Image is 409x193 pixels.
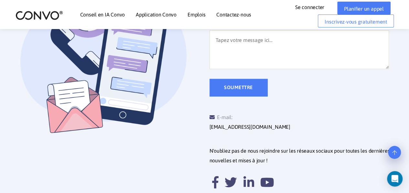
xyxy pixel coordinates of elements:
a: Contactez-nous [216,12,251,17]
font: Inscrivez-vous gratuitement [325,19,387,25]
font: [EMAIL_ADDRESS][DOMAIN_NAME] [210,124,290,130]
a: [EMAIL_ADDRESS][DOMAIN_NAME] [210,122,290,132]
font: Se connecter [295,4,324,10]
a: Se connecter [295,2,334,12]
font: N'oubliez pas de nous rejoindre sur les réseaux sociaux pour toutes les dernières [210,148,390,154]
a: Conseil en IA Convo [80,12,125,17]
a: Planifier un appel [337,2,391,15]
a: Emplois [188,12,205,17]
div: Open Intercom Messenger [387,171,403,187]
input: Soumettre [210,79,268,96]
a: Inscrivez-vous gratuitement [318,15,394,27]
img: logo_2.png [16,10,63,20]
font: E-mail: [217,114,232,120]
font: nouvelles et mises à jour ! [210,157,268,163]
font: Planifier un appel [344,6,384,12]
a: Application Convo [136,12,177,17]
